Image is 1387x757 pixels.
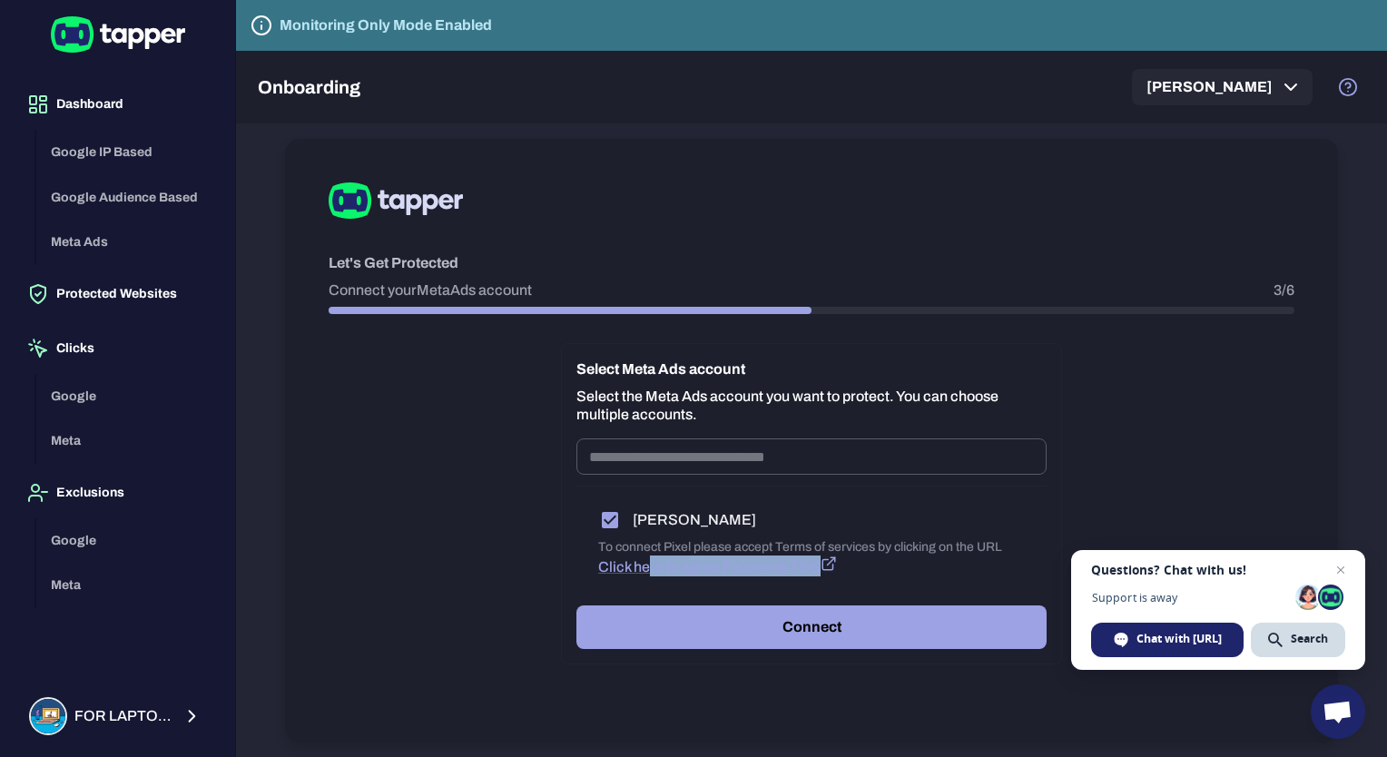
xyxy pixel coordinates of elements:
[576,388,1047,424] p: Select the Meta Ads account you want to protect. You can choose multiple accounts.
[258,76,360,98] h5: Onboarding
[1291,631,1328,647] span: Search
[15,467,221,518] button: Exclusions
[598,555,1032,576] a: Click here to agree Facebook TOS
[31,699,65,733] img: FOR LAPTOPS
[1136,631,1222,647] span: Chat with [URL]
[576,359,1047,380] h6: Select Meta Ads account
[280,15,492,36] h6: Monitoring Only Mode Enabled
[1132,69,1313,105] button: [PERSON_NAME]
[633,511,756,529] h6: [PERSON_NAME]
[15,285,221,300] a: Protected Websites
[329,281,532,300] p: Connect your Meta Ads account
[598,559,821,575] span: Click here to agree Facebook TOS
[15,95,221,111] a: Dashboard
[15,484,221,499] a: Exclusions
[1311,684,1365,739] a: Open chat
[74,707,171,725] span: FOR LAPTOPS
[1091,623,1244,657] span: Chat with [URL]
[15,690,221,742] button: FOR LAPTOPSFOR LAPTOPS
[1251,623,1345,657] span: Search
[1091,563,1345,577] span: Questions? Chat with us!
[598,539,1032,555] p: To connect Pixel please accept Terms of services by clicking on the URL
[15,323,221,374] button: Clicks
[15,79,221,130] button: Dashboard
[1274,281,1294,300] p: 3/6
[1091,591,1289,605] span: Support is away
[576,605,1047,649] button: Connect
[251,15,272,36] svg: Tapper is not blocking any fraudulent activity for this domain
[15,339,221,355] a: Clicks
[15,269,221,320] button: Protected Websites
[329,252,1294,274] h6: Let's Get Protected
